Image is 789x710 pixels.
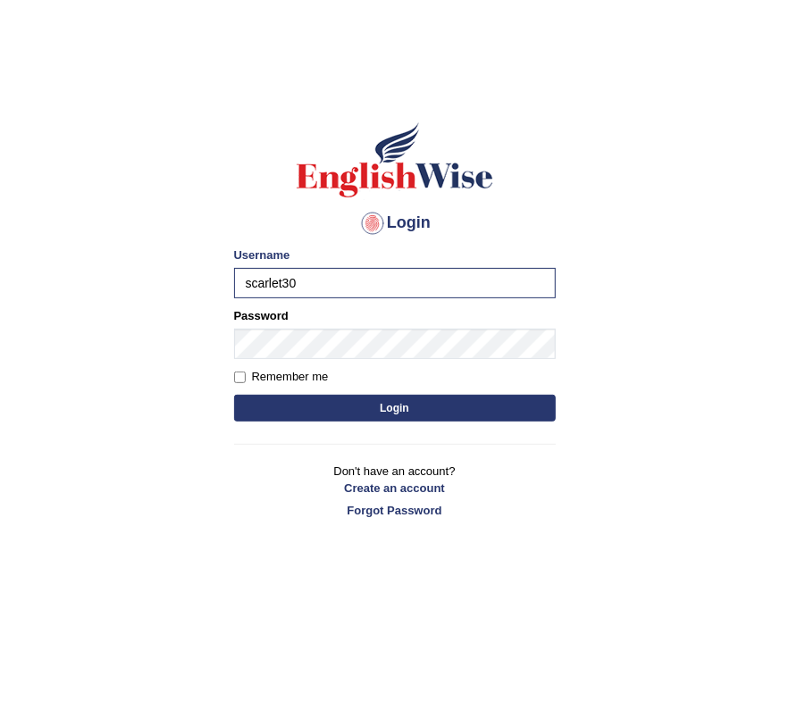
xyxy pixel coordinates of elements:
h4: Login [234,209,556,238]
label: Remember me [234,368,329,386]
a: Forgot Password [234,502,556,519]
img: Logo of English Wise sign in for intelligent practice with AI [293,120,497,200]
a: Create an account [234,480,556,497]
label: Password [234,307,289,324]
p: Don't have an account? [234,463,556,518]
input: Remember me [234,372,246,383]
button: Login [234,395,556,422]
label: Username [234,246,290,263]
